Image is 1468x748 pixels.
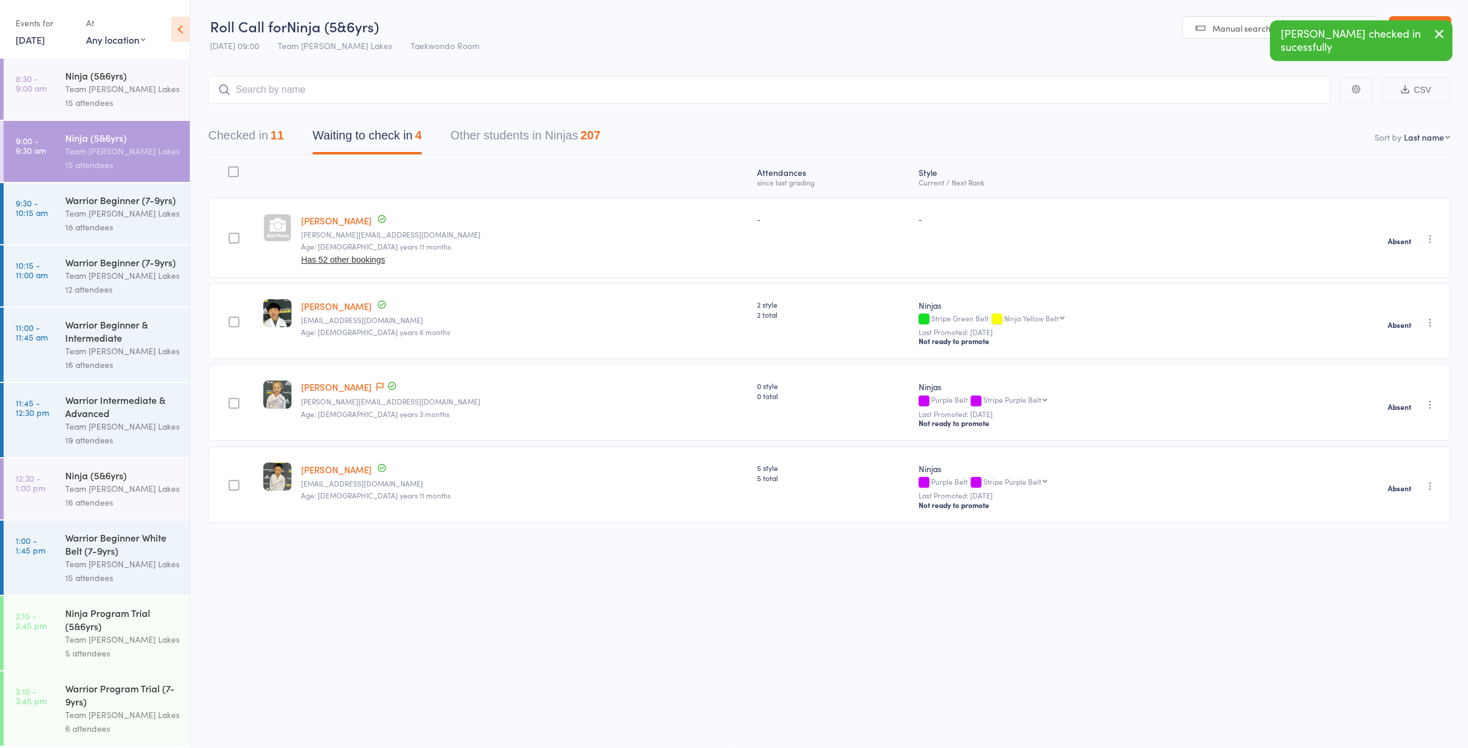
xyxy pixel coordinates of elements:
[580,129,600,142] div: 207
[4,596,190,670] a: 2:15 -2:45 pmNinja Program Trial (5&6yrs)Team [PERSON_NAME] Lakes5 attendees
[919,491,1284,500] small: Last Promoted: [DATE]
[757,299,909,309] span: 2 style
[301,241,451,251] span: Age: [DEMOGRAPHIC_DATA] years 11 months
[301,409,449,419] span: Age: [DEMOGRAPHIC_DATA] years 3 months
[65,206,180,220] div: Team [PERSON_NAME] Lakes
[16,136,46,155] time: 9:00 - 9:30 am
[16,611,47,630] time: 2:15 - 2:45 pm
[757,473,909,483] span: 5 total
[86,13,145,33] div: At
[65,682,180,708] div: Warrior Program Trial (7-9yrs)
[4,245,190,306] a: 10:15 -11:00 amWarrior Beginner (7-9yrs)Team [PERSON_NAME] Lakes12 attendees
[65,708,180,722] div: Team [PERSON_NAME] Lakes
[4,183,190,244] a: 9:30 -10:15 amWarrior Beginner (7-9yrs)Team [PERSON_NAME] Lakes18 attendees
[65,256,180,269] div: Warrior Beginner (7-9yrs)
[16,13,74,33] div: Events for
[1388,320,1411,330] strong: Absent
[16,33,45,46] a: [DATE]
[757,214,909,224] div: -
[301,327,450,337] span: Age: [DEMOGRAPHIC_DATA] years 6 months
[278,39,392,51] span: Team [PERSON_NAME] Lakes
[983,396,1041,403] div: Stripe Purple Belt
[312,123,421,154] button: Waiting to check in4
[752,160,914,192] div: Atten­dances
[301,490,451,500] span: Age: [DEMOGRAPHIC_DATA] years 11 months
[65,393,180,419] div: Warrior Intermediate & Advanced
[757,463,909,473] span: 5 style
[65,318,180,344] div: Warrior Beginner & Intermediate
[65,344,180,358] div: Team [PERSON_NAME] Lakes
[65,482,180,495] div: Team [PERSON_NAME] Lakes
[757,309,909,320] span: 2 total
[65,433,180,447] div: 19 attendees
[1388,236,1411,246] strong: Absent
[270,129,284,142] div: 11
[983,478,1041,485] div: Stripe Purple Belt
[4,59,190,120] a: 8:30 -9:00 amNinja (5&6yrs)Team [PERSON_NAME] Lakes15 attendees
[16,74,47,93] time: 8:30 - 9:00 am
[301,381,372,393] a: [PERSON_NAME]
[4,458,190,519] a: 12:30 -1:00 pmNinja (5&6yrs)Team [PERSON_NAME] Lakes16 attendees
[263,299,291,327] img: image1691188581.png
[1388,484,1411,493] strong: Absent
[287,16,379,36] span: Ninja (5&6yrs)
[65,193,180,206] div: Warrior Beginner (7-9yrs)
[263,463,291,491] img: image1747437612.png
[1004,314,1059,322] div: Ninja Yellow Belt
[65,571,180,585] div: 15 attendees
[919,396,1284,406] div: Purple Belt
[919,336,1284,346] div: Not ready to promote
[208,123,284,154] button: Checked in11
[65,69,180,82] div: Ninja (5&6yrs)
[65,419,180,433] div: Team [PERSON_NAME] Lakes
[65,646,180,660] div: 5 attendees
[263,381,291,409] img: image1756509885.png
[65,158,180,172] div: 15 attendees
[301,214,372,227] a: [PERSON_NAME]
[1404,131,1444,143] div: Last name
[65,495,180,509] div: 16 attendees
[65,469,180,482] div: Ninja (5&6yrs)
[65,220,180,234] div: 18 attendees
[919,178,1284,186] div: Current / Next Rank
[301,479,747,488] small: Cathleendeguzman@gmail.com
[919,463,1284,475] div: Ninjas
[65,144,180,158] div: Team [PERSON_NAME] Lakes
[1375,131,1402,143] label: Sort by
[4,671,190,746] a: 3:15 -3:45 pmWarrior Program Trial (7-9yrs)Team [PERSON_NAME] Lakes6 attendees
[16,198,48,217] time: 9:30 - 10:15 am
[4,121,190,182] a: 9:00 -9:30 amNinja (5&6yrs)Team [PERSON_NAME] Lakes15 attendees
[65,358,180,372] div: 16 attendees
[16,536,45,555] time: 1:00 - 1:45 pm
[16,398,49,417] time: 11:45 - 12:30 pm
[65,606,180,633] div: Ninja Program Trial (5&6yrs)
[919,410,1284,418] small: Last Promoted: [DATE]
[301,463,372,476] a: [PERSON_NAME]
[65,633,180,646] div: Team [PERSON_NAME] Lakes
[86,33,145,46] div: Any location
[451,123,601,154] button: Other students in Ninjas207
[919,314,1284,324] div: Stripe Green Belt
[919,418,1284,428] div: Not ready to promote
[4,383,190,457] a: 11:45 -12:30 pmWarrior Intermediate & AdvancedTeam [PERSON_NAME] Lakes19 attendees
[16,686,47,706] time: 3:15 - 3:45 pm
[919,478,1284,488] div: Purple Belt
[1388,402,1411,412] strong: Absent
[210,39,259,51] span: [DATE] 09:00
[757,391,909,401] span: 0 total
[1389,16,1451,40] a: Exit roll call
[65,269,180,282] div: Team [PERSON_NAME] Lakes
[301,316,747,324] small: Rwnaly89@gmail.com
[301,397,747,406] small: vanessa_sawan@outlook.com
[1382,77,1450,103] button: CSV
[208,76,1330,104] input: Search by name
[919,500,1284,510] div: Not ready to promote
[4,308,190,382] a: 11:00 -11:45 amWarrior Beginner & IntermediateTeam [PERSON_NAME] Lakes16 attendees
[65,96,180,110] div: 15 attendees
[16,473,45,492] time: 12:30 - 1:00 pm
[4,521,190,595] a: 1:00 -1:45 pmWarrior Beginner White Belt (7-9yrs)Team [PERSON_NAME] Lakes15 attendees
[415,129,421,142] div: 4
[301,230,747,239] small: David.2212@yahoo.com
[65,131,180,144] div: Ninja (5&6yrs)
[16,260,48,279] time: 10:15 - 11:00 am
